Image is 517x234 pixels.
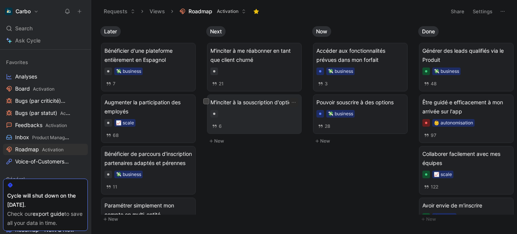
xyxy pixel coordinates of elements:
[419,146,514,195] a: Collaborer facilement avec mes équipes📈 scale122
[101,94,196,143] a: Augmenter la participation des employés📈 scale68
[116,119,134,127] div: 📈 scale
[101,146,196,195] a: Bénéficier de parcours d'inscription partenaires adaptés et pérennes💸 business11
[210,80,225,88] button: 21
[104,201,192,219] span: Paramétrer simplement mon compte en multi-entité
[422,131,438,140] button: 97
[434,68,459,75] div: 💸 business
[15,73,37,80] span: Analyses
[15,85,55,93] span: Board
[203,23,309,149] div: NextNew
[113,133,119,138] span: 68
[3,173,88,185] div: Général
[313,94,408,134] a: Pouvoir souscrire à des options💸 business28
[45,122,67,128] span: Activation
[33,86,55,92] span: Activation
[113,82,115,86] span: 7
[313,43,408,91] a: Accéder aux fonctionnalités prévues dans mon forfait💸 business3
[422,183,440,191] button: 122
[419,94,514,143] a: Être guidé⸱e efficacement à mon arrivée sur l'app👶 autonomisation97
[3,35,88,46] a: Ask Cycle
[3,107,88,119] a: Bugs (par statut)Activation
[312,26,331,37] button: Now
[422,98,510,116] span: Être guidé⸱e efficacement à mon arrivée sur l'app
[6,175,25,183] span: Général
[210,98,298,107] span: M'inciter à la souscription d'option
[325,82,328,86] span: 3
[419,43,514,91] a: Générer des leads qualifiés via le Produit💸 business48
[104,46,192,64] span: Bénéficier d'une plateforme entièrement en Espagnol
[217,8,238,15] span: Activation
[431,185,438,189] span: 122
[325,124,330,129] span: 28
[316,28,327,35] span: Now
[206,137,306,146] button: New
[431,133,436,138] span: 97
[3,57,88,68] div: Favorites
[3,156,88,167] a: Voice-of-CustomersProduct Management
[422,46,510,64] span: Générer des leads qualifiés via le Produit
[100,26,121,37] button: Later
[60,110,82,116] span: Activation
[422,201,510,210] span: Avoir envie de m'inscrire
[104,149,192,168] span: Bénéficier de parcours d'inscription partenaires adaptés et pérennes
[434,119,473,127] div: 👶 autonomisation
[15,133,70,141] span: Inbox
[418,26,439,37] button: Done
[116,171,141,178] div: 💸 business
[422,80,438,88] button: 48
[207,43,302,91] a: M'inciter à me réabonner en tant que client churné21
[104,98,192,116] span: Augmenter la participation des employés
[104,131,120,140] button: 68
[469,6,496,17] button: Settings
[15,158,75,166] span: Voice-of-Customers
[7,191,84,209] div: Cycle will shut down on the [DATE].
[316,80,329,88] button: 3
[188,8,212,15] span: Roadmap
[3,132,88,143] a: InboxProduct Management
[3,6,40,17] button: CarboCarbo
[97,23,203,228] div: LaterNew
[104,28,117,35] span: Later
[146,6,168,17] button: Views
[309,23,415,149] div: NowNew
[100,6,139,17] button: Requests
[3,83,88,94] a: BoardActivation
[7,209,84,228] div: Check our to save all your data in time.
[210,28,222,35] span: Next
[3,95,88,107] a: Bugs (par criticité)Activation
[15,121,67,129] span: Feedbacks
[15,146,64,154] span: Roadmap
[447,6,468,17] button: Share
[3,119,88,131] a: FeedbacksActivation
[316,98,404,107] span: Pouvoir souscrire à des options
[219,82,224,86] span: 21
[328,110,353,118] div: 💸 business
[219,124,222,129] span: 6
[32,135,78,140] span: Product Management
[104,183,119,191] button: 11
[100,215,200,224] button: New
[422,28,435,35] span: Done
[101,43,196,91] a: Bénéficier d'une plateforme entièrement en Espagnol💸 business7
[3,71,88,82] a: Analyses
[210,122,223,130] button: 6
[33,210,64,217] a: export guide
[6,58,28,66] span: Favorites
[431,82,437,86] span: 48
[422,149,510,168] span: Collaborer facilement avec mes équipes
[16,8,31,15] h1: Carbo
[5,8,12,15] img: Carbo
[316,122,332,130] button: 28
[3,144,88,155] a: RoadmapActivation
[15,24,33,33] span: Search
[210,46,298,64] span: M'inciter à me réabonner en tant que client churné
[15,97,72,105] span: Bugs (par criticité)
[15,109,71,117] span: Bugs (par statut)
[116,68,141,75] div: 💸 business
[113,185,117,189] span: 11
[176,6,249,17] button: RoadmapActivation
[328,68,353,75] div: 💸 business
[206,26,226,37] button: Next
[207,94,302,134] a: M'inciter à la souscription d'option6
[3,23,88,34] div: Search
